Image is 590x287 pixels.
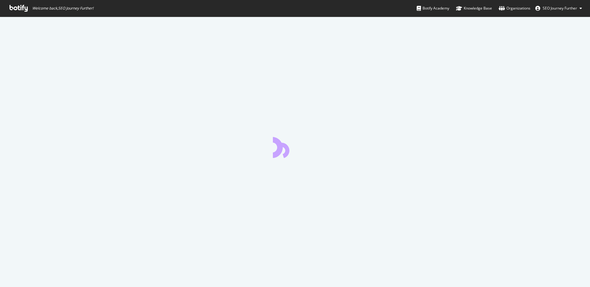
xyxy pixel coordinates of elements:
[530,3,587,13] button: SEO Journey Further
[273,136,317,158] div: animation
[456,5,492,11] div: Knowledge Base
[32,6,93,11] span: Welcome back, SEO Journey Further !
[417,5,449,11] div: Botify Academy
[499,5,530,11] div: Organizations
[543,6,577,11] span: SEO Journey Further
